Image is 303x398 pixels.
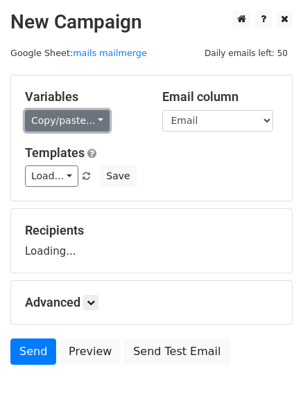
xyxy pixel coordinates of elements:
[162,89,279,105] h5: Email column
[10,10,293,34] h2: New Campaign
[234,332,303,398] div: Widget de chat
[25,110,110,132] a: Copy/paste...
[100,165,136,187] button: Save
[10,48,147,58] small: Google Sheet:
[60,338,121,365] a: Preview
[25,145,85,160] a: Templates
[73,48,147,58] a: mails mailmerge
[25,223,278,238] h5: Recipients
[25,295,278,310] h5: Advanced
[234,332,303,398] iframe: Chat Widget
[25,165,78,187] a: Load...
[10,338,56,365] a: Send
[25,89,141,105] h5: Variables
[124,338,230,365] a: Send Test Email
[200,48,293,58] a: Daily emails left: 50
[25,223,278,259] div: Loading...
[200,46,293,61] span: Daily emails left: 50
